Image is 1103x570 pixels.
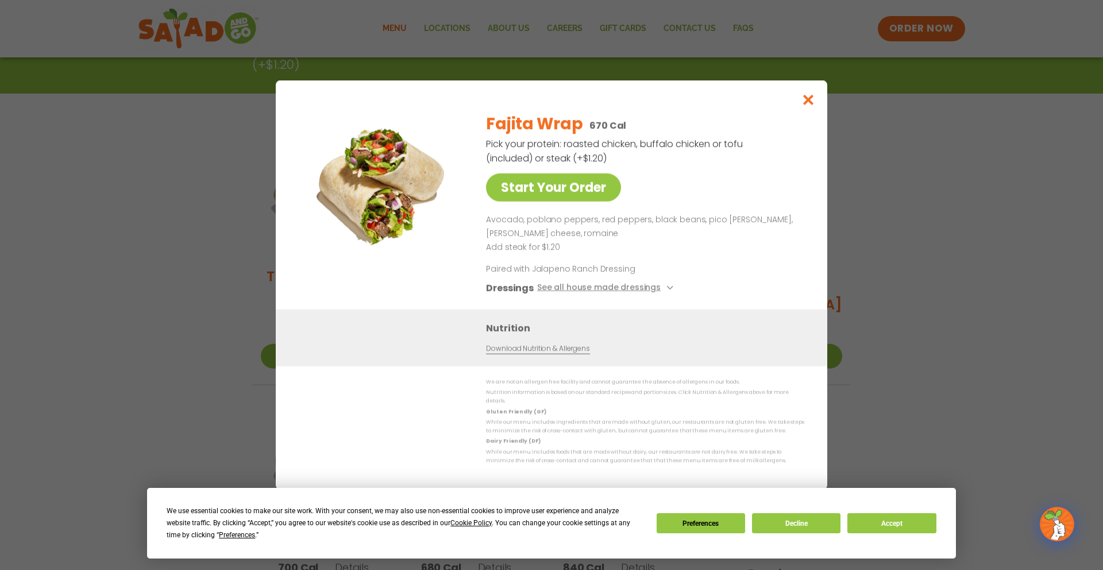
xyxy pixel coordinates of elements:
[486,112,583,136] h2: Fajita Wrap
[147,488,956,559] div: Cookie Consent Prompt
[486,448,804,466] p: While our menu includes foods that are made without dairy, our restaurants are not dairy free. We...
[657,513,745,533] button: Preferences
[1041,508,1073,540] img: wpChatIcon
[167,505,642,541] div: We use essential cookies to make our site work. With your consent, we may also use non-essential ...
[486,418,804,436] p: While our menu includes ingredients that are made without gluten, our restaurants are not gluten ...
[537,281,677,295] button: See all house made dressings
[486,173,621,201] a: Start Your Order
[752,513,840,533] button: Decline
[486,281,534,295] h3: Dressings
[486,388,804,406] p: Nutrition information is based on our standard recipes and portion sizes. Click Nutrition & Aller...
[302,103,462,264] img: Featured product photo for Fajita Wrap
[486,437,540,444] strong: Dairy Friendly (DF)
[486,321,810,335] h3: Nutrition
[219,531,255,539] span: Preferences
[486,240,800,254] p: Add steak for $1.20
[486,137,745,165] p: Pick your protein: roasted chicken, buffalo chicken or tofu (included) or steak (+$1.20)
[486,343,589,354] a: Download Nutrition & Allergens
[486,408,546,414] strong: Gluten Friendly (GF)
[486,213,800,241] p: Avocado, poblano peppers, red peppers, black beans, pico [PERSON_NAME], [PERSON_NAME] cheese, rom...
[486,263,699,275] p: Paired with Jalapeno Ranch Dressing
[486,213,800,254] div: Page 1
[847,513,936,533] button: Accept
[450,519,492,527] span: Cookie Policy
[589,118,626,133] p: 670 Cal
[486,377,804,386] p: We are not an allergen free facility and cannot guarantee the absence of allergens in our foods.
[790,80,827,119] button: Close modal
